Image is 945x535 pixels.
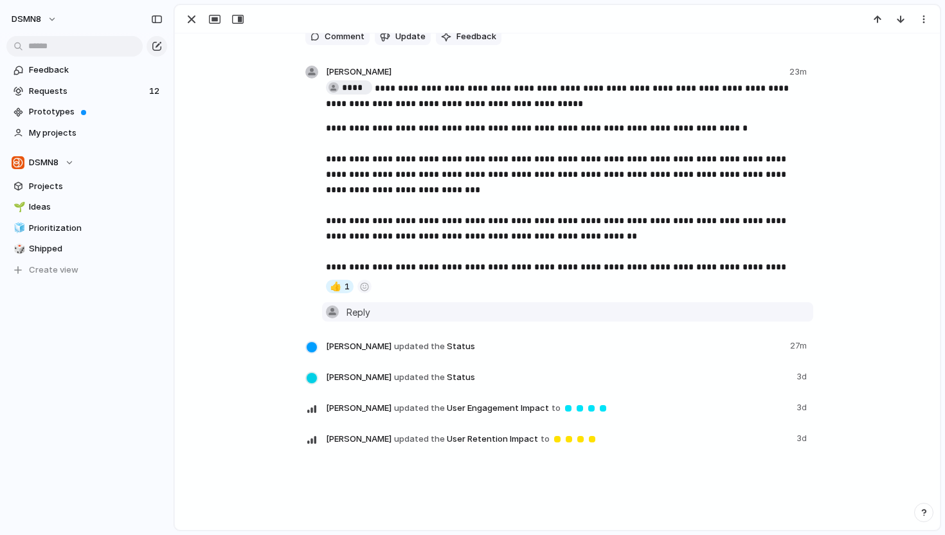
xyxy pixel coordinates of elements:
a: 🎲Shipped [6,239,167,258]
span: 23m [789,66,809,78]
button: Update [375,28,431,45]
span: updated the [394,402,445,415]
button: Create view [6,260,167,280]
span: updated the [394,340,445,353]
span: My projects [29,127,163,140]
span: Prioritization [29,222,163,235]
span: updated the [394,371,445,384]
button: Comment [305,28,370,45]
div: 🎲 [14,242,22,257]
button: DSMN8 [6,9,64,30]
span: to [552,402,561,415]
span: Prototypes [29,105,163,118]
span: 3d [797,368,809,383]
a: Prototypes [6,102,167,122]
span: [PERSON_NAME] [326,402,392,415]
span: Projects [29,180,163,193]
a: Projects [6,177,167,196]
span: [PERSON_NAME] [326,66,392,78]
span: Status [326,337,782,355]
button: 🎲 [12,242,24,255]
div: 🧊 [14,221,22,235]
span: 12 [149,85,162,98]
span: 27m [790,337,809,352]
button: 🌱 [12,201,24,213]
span: updated the [394,433,445,446]
button: DSMN8 [6,153,167,172]
span: DSMN8 [29,156,59,169]
span: 👍 [330,282,342,292]
span: to [541,433,550,446]
span: Feedback [456,30,496,43]
span: [PERSON_NAME] [326,433,392,446]
span: Create view [29,264,78,277]
span: 1 [345,281,350,293]
span: [PERSON_NAME] [326,340,392,353]
button: Feedback [436,28,501,45]
span: 3d [797,399,809,414]
span: Reply [346,305,370,319]
button: 🧊 [12,222,24,235]
span: Update [395,30,426,43]
span: User Engagement Impact [326,399,789,417]
span: Feedback [29,64,163,77]
a: 🌱Ideas [6,197,167,217]
span: Requests [29,85,145,98]
a: Requests12 [6,82,167,101]
span: 3d [797,430,809,445]
span: DSMN8 [12,13,41,26]
span: Ideas [29,201,163,213]
a: 🧊Prioritization [6,219,167,238]
button: 👍1 [326,280,354,293]
div: 🌱 [14,200,22,215]
span: Comment [325,30,364,43]
a: Feedback [6,60,167,80]
a: My projects [6,123,167,143]
span: User Retention Impact [326,430,789,448]
span: Status [326,368,789,386]
span: [PERSON_NAME] [326,371,392,384]
span: Shipped [29,242,163,255]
